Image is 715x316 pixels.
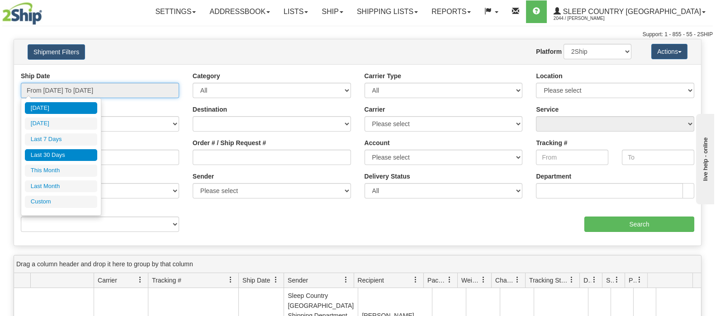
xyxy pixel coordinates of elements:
a: Tracking # filter column settings [223,272,238,288]
span: Sleep Country [GEOGRAPHIC_DATA] [561,8,701,15]
span: Charge [495,276,514,285]
span: Recipient [358,276,384,285]
input: To [622,150,694,165]
label: Sender [193,172,214,181]
li: [DATE] [25,102,97,114]
label: Tracking # [536,138,567,147]
span: Tracking Status [529,276,568,285]
a: Tracking Status filter column settings [564,272,579,288]
a: Ship Date filter column settings [268,272,284,288]
a: Addressbook [203,0,277,23]
a: Charge filter column settings [510,272,525,288]
label: Platform [536,47,562,56]
li: Custom [25,196,97,208]
a: Settings [148,0,203,23]
span: Pickup Status [629,276,636,285]
label: Ship Date [21,71,50,80]
a: Shipping lists [350,0,425,23]
input: Search [584,217,694,232]
img: logo2044.jpg [2,2,42,25]
button: Shipment Filters [28,44,85,60]
span: Tracking # [152,276,181,285]
a: Packages filter column settings [442,272,457,288]
label: Carrier Type [365,71,401,80]
a: Recipient filter column settings [408,272,423,288]
div: live help - online [7,8,84,14]
span: 2044 / [PERSON_NAME] [554,14,621,23]
a: Reports [425,0,478,23]
label: Account [365,138,390,147]
li: [DATE] [25,118,97,130]
span: Ship Date [242,276,270,285]
label: Category [193,71,220,80]
a: Pickup Status filter column settings [632,272,647,288]
a: Sender filter column settings [338,272,354,288]
span: Packages [427,276,446,285]
li: This Month [25,165,97,177]
a: Shipment Issues filter column settings [609,272,625,288]
a: Weight filter column settings [476,272,491,288]
a: Carrier filter column settings [133,272,148,288]
iframe: chat widget [694,112,714,204]
span: Delivery Status [583,276,591,285]
a: Sleep Country [GEOGRAPHIC_DATA] 2044 / [PERSON_NAME] [547,0,712,23]
button: Actions [651,44,687,59]
li: Last 7 Days [25,133,97,146]
label: Service [536,105,559,114]
a: Lists [277,0,315,23]
label: Delivery Status [365,172,410,181]
li: Last Month [25,180,97,193]
div: grid grouping header [14,255,701,273]
label: Department [536,172,571,181]
span: Sender [288,276,308,285]
li: Last 30 Days [25,149,97,161]
label: Carrier [365,105,385,114]
div: Support: 1 - 855 - 55 - 2SHIP [2,31,713,38]
a: Ship [315,0,350,23]
input: From [536,150,608,165]
label: Location [536,71,562,80]
span: Carrier [98,276,117,285]
span: Shipment Issues [606,276,614,285]
label: Destination [193,105,227,114]
label: Order # / Ship Request # [193,138,266,147]
span: Weight [461,276,480,285]
a: Delivery Status filter column settings [587,272,602,288]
